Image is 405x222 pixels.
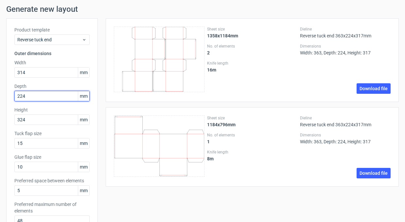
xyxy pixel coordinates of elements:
label: Preferred maximum number of elements [14,201,90,214]
label: Dieline [300,27,391,32]
label: Dieline [300,115,391,121]
h1: Generate new layout [6,5,399,13]
div: Width: 363, Depth: 224, Height: 317 [300,132,391,144]
span: mm [78,162,89,172]
label: No. of elements [207,132,298,138]
span: mm [78,138,89,148]
span: mm [78,115,89,125]
label: Depth [14,83,90,90]
a: Download file [357,168,391,178]
label: Glue flap size [14,154,90,160]
span: mm [78,186,89,195]
a: Download file [357,83,391,94]
label: Height [14,107,90,113]
strong: 2 [207,50,210,55]
label: Knife length [207,61,298,66]
label: Preferred space between elements [14,177,90,184]
label: Dimensions [300,132,391,138]
strong: 1184x796mm [207,122,236,127]
div: Width: 363, Depth: 224, Height: 317 [300,44,391,55]
label: Sheet size [207,115,298,121]
div: Reverse tuck end 363x224x317mm [300,115,391,127]
label: Width [14,59,90,66]
strong: 16 m [207,67,216,72]
label: Sheet size [207,27,298,32]
strong: 1358x1184mm [207,33,238,38]
span: mm [78,68,89,77]
h3: Outer dimensions [14,50,90,57]
strong: 8 m [207,156,214,161]
label: Knife length [207,150,298,155]
strong: 1 [207,139,210,144]
label: Tuck flap size [14,130,90,137]
label: No. of elements [207,44,298,49]
div: Reverse tuck end 363x224x317mm [300,27,391,38]
label: Dimensions [300,44,391,49]
label: Product template [14,27,90,33]
span: Reverse tuck end [17,36,82,43]
span: mm [78,91,89,101]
